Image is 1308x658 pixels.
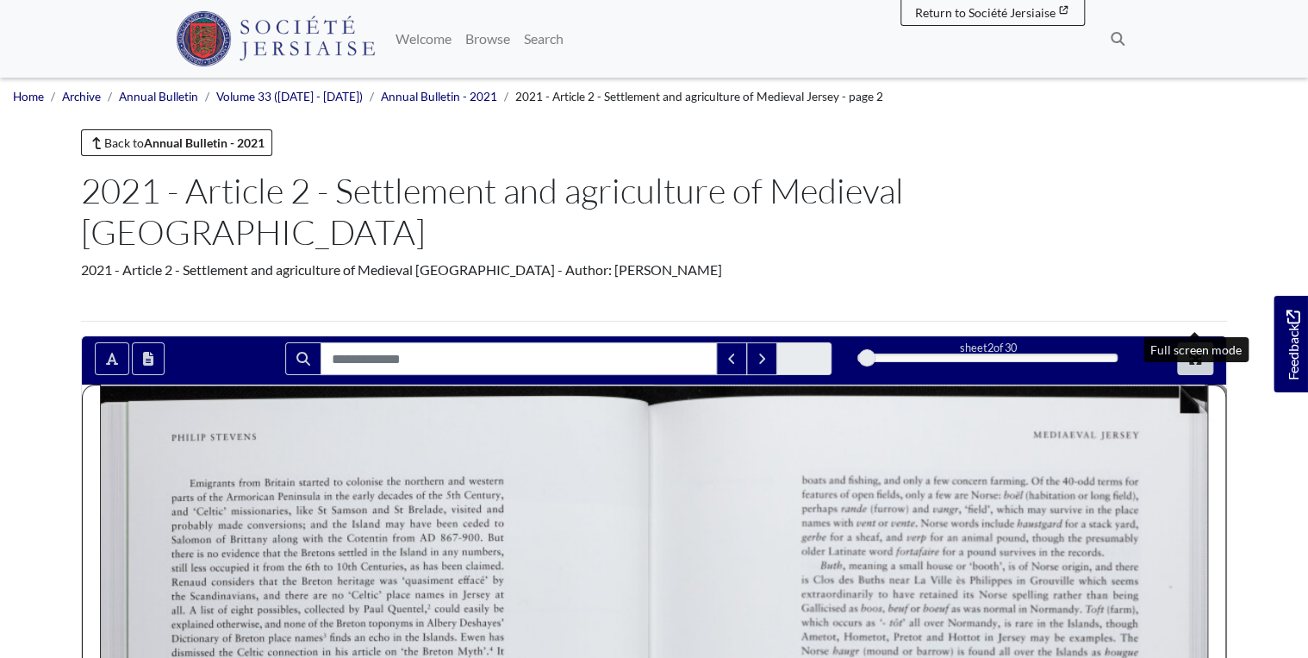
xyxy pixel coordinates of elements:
[119,90,198,103] a: Annual Bulletin
[321,342,717,375] input: Search for
[458,22,517,56] a: Browse
[857,340,1118,356] div: sheet of 30
[517,22,570,56] a: Search
[144,135,265,150] strong: Annual Bulletin - 2021
[62,90,101,103] a: Archive
[95,342,129,375] button: Toggle text selection (Alt+T)
[746,342,777,375] button: Next Match
[1143,337,1249,362] div: Full screen mode
[285,342,321,375] button: Search
[381,90,497,103] a: Annual Bulletin - 2021
[216,90,363,103] a: Volume 33 ([DATE] - [DATE])
[389,22,458,56] a: Welcome
[915,5,1056,20] span: Return to Société Jersiaise
[716,342,747,375] button: Previous Match
[1282,310,1303,380] span: Feedback
[176,11,375,66] img: Société Jersiaise
[13,90,44,103] a: Home
[1274,296,1308,392] a: Would you like to provide feedback?
[176,7,375,71] a: Société Jersiaise logo
[132,342,165,375] button: Open transcription window
[81,260,1227,280] div: 2021 - Article 2 - Settlement and agriculture of Medieval [GEOGRAPHIC_DATA] - Author: [PERSON_NAME]
[81,129,272,156] a: Back toAnnual Bulletin - 2021
[81,170,1227,253] h1: 2021 - Article 2 - Settlement and agriculture of Medieval [GEOGRAPHIC_DATA]
[515,90,883,103] span: 2021 - Article 2 - Settlement and agriculture of Medieval Jersey - page 2
[987,341,993,354] span: 2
